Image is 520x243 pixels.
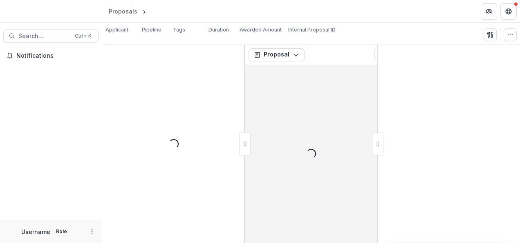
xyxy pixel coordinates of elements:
[105,5,141,17] a: Proposals
[109,7,137,16] div: Proposals
[3,29,99,43] button: Search...
[173,26,185,34] p: Tags
[21,227,50,236] p: Username
[54,228,69,235] p: Role
[18,33,70,40] span: Search...
[73,32,93,40] div: Ctrl + K
[87,227,97,236] button: More
[374,48,388,61] button: View Attached Files
[288,26,336,34] p: Internal Proposal ID
[3,49,99,62] button: Notifications
[249,48,305,61] button: Proposal
[481,3,497,20] button: Partners
[500,3,517,20] button: Get Help
[240,26,282,34] p: Awarded Amount
[142,26,161,34] p: Pipeline
[208,26,229,34] p: Duration
[105,5,183,17] nav: breadcrumb
[16,52,95,59] span: Notifications
[105,26,128,34] p: Applicant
